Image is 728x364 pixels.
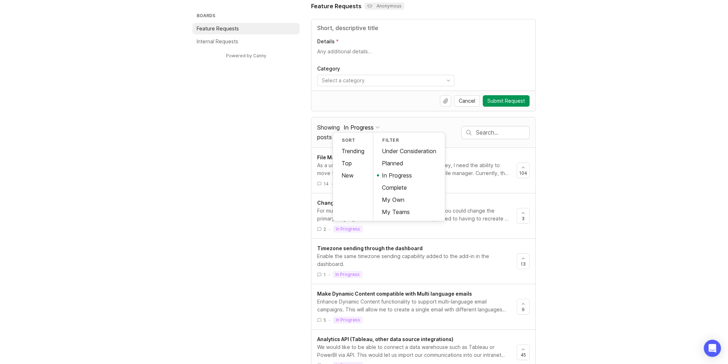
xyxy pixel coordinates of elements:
[311,2,361,10] h1: Feature Requests
[317,343,511,359] div: We would like to be able to connect a data warehouse such as Tableau or PowerBI via API. This wou...
[322,77,365,84] div: Select a category
[517,208,530,224] button: 3
[329,272,330,278] div: ·
[344,123,374,131] div: In Progress
[317,48,530,62] textarea: Details
[704,340,721,357] div: Open Intercom Messenger
[336,226,360,232] p: in progress
[522,215,525,222] span: 3
[373,206,445,218] div: My Teams
[335,272,360,277] p: in progress
[342,123,381,132] button: Showing
[317,244,517,278] a: Timezone sending through the dashboardEnable the same timezone sending capability added to the ad...
[317,252,511,268] div: Enable the same timezone sending capability added to the add-in in the dashboard.
[519,170,527,176] span: 104
[324,317,326,323] span: 5
[192,36,300,47] a: Internal Requests
[192,23,300,34] a: Feature Requests
[517,299,530,315] button: 9
[333,157,373,169] div: Top
[476,128,529,136] input: Search…
[317,245,423,251] span: Timezone sending through the dashboard
[331,181,333,187] div: ·
[517,253,530,269] button: 13
[317,134,338,141] span: posts in
[317,161,511,177] div: As a user of the File Manager feature in ContactMonkey, I need the ability to move files into fol...
[517,162,530,178] button: 104
[317,154,517,187] a: File Manager organization & UI improvementsAs a user of the File Manager feature in ContactMonkey...
[333,169,373,181] div: New
[329,317,330,323] div: ·
[483,95,530,107] button: Submit Request
[317,298,511,314] div: Enhance Dynamic Content functionality to support multi-language email campaigns. This will allow ...
[333,135,373,145] div: Sort
[521,261,526,267] span: 13
[333,145,373,157] div: Trending
[317,24,530,32] input: Title
[522,306,525,312] span: 9
[367,3,402,9] p: Anonymous
[373,194,445,206] div: My Own
[373,181,445,194] div: Complete
[197,38,238,45] p: Internal Requests
[317,124,340,131] span: Showing
[317,38,335,45] p: Details
[454,95,480,107] button: Cancel
[440,95,451,107] button: Upload file
[517,344,530,360] button: 45
[373,157,445,169] div: Planned
[336,317,360,323] p: in progress
[373,135,445,145] div: Filter
[324,226,326,232] span: 2
[317,65,530,72] label: Category
[317,290,517,324] a: Make Dynamic Content compatible with Multi language emailsEnhance Dynamic Content functionality t...
[317,199,517,233] a: Change Primary Language after email is createdFor multi-language emails, it would be really usefu...
[324,272,326,278] span: 1
[459,97,475,105] span: Cancel
[521,352,526,358] span: 45
[225,52,267,60] a: Powered by Canny
[487,97,525,105] span: Submit Request
[373,169,445,181] div: In Progress
[324,181,329,187] span: 14
[373,145,445,157] div: Under Consideration
[317,291,472,297] span: Make Dynamic Content compatible with Multi language emails
[317,336,453,342] span: Analytics API (Tableau, other data source integrations)
[317,154,431,160] span: File Manager organization & UI improvements
[197,25,239,32] p: Feature Requests
[317,200,438,206] span: Change Primary Language after email is created
[195,11,300,21] h3: Boards
[317,207,511,223] div: For multi-language emails, it would be really useful if you could change the primary language aft...
[329,226,330,232] div: ·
